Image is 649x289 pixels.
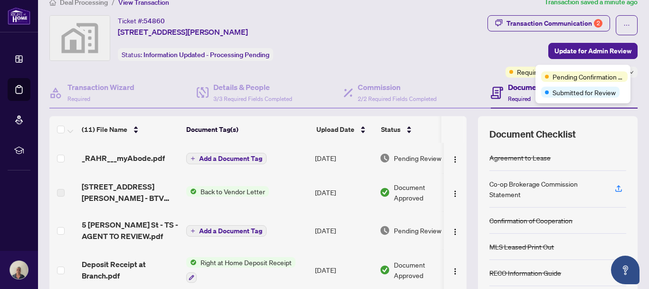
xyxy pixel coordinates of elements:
div: Status: [118,48,273,61]
h4: Details & People [213,81,292,93]
div: Transaction Communication [506,16,602,31]
span: Pending Review [394,225,441,236]
span: [STREET_ADDRESS][PERSON_NAME] [118,26,248,38]
img: Status Icon [186,257,197,268]
span: down [629,70,634,75]
span: Status [381,124,401,135]
button: Logo [448,150,463,166]
div: RECO Information Guide [489,268,561,278]
span: 2/2 Required Fields Completed [358,95,437,102]
button: Update for Admin Review [548,43,638,59]
td: [DATE] [311,211,376,249]
span: Required [508,95,531,102]
button: Open asap [611,256,639,284]
button: Add a Document Tag [186,225,267,237]
button: Logo [448,223,463,238]
img: logo [8,7,30,25]
button: Status IconRight at Home Deposit Receipt [186,257,296,283]
span: Upload Date [316,124,354,135]
th: Upload Date [313,116,377,143]
span: 5 [PERSON_NAME] St - TS - AGENT TO REVIEW.pdf [82,219,179,242]
button: Status IconBack to Vendor Letter [186,186,269,197]
td: [DATE] [311,173,376,211]
img: Profile Icon [10,261,28,279]
span: Submitted for Review [553,87,616,98]
h4: Commission [358,81,437,93]
span: plus [191,229,195,233]
span: _RAHR___myAbode.pdf [82,152,165,164]
th: (11) File Name [78,116,182,143]
span: Information Updated - Processing Pending [143,50,269,59]
img: Logo [451,190,459,198]
button: Logo [448,185,463,200]
div: MLS Leased Print Out [489,241,554,252]
img: svg%3e [50,16,110,60]
th: Document Tag(s) [182,116,313,143]
h4: Transaction Wizard [67,81,134,93]
span: Required [67,95,90,102]
img: Document Status [380,153,390,163]
span: Pending Review [394,153,441,163]
span: Deposit Receipt at Branch.pdf [82,259,179,281]
span: Document Approved [394,259,453,280]
img: Document Status [380,225,390,236]
button: Logo [448,262,463,278]
button: Transaction Communication2 [487,15,610,31]
img: Logo [451,268,459,275]
span: Add a Document Tag [199,228,262,234]
img: Logo [451,228,459,236]
span: 54860 [143,17,165,25]
img: Document Status [380,187,390,198]
img: Document Status [380,265,390,275]
span: plus [191,156,195,161]
span: Document Approved [394,182,453,203]
span: ellipsis [623,22,630,29]
div: Agreement to Lease [489,152,551,163]
span: Back to Vendor Letter [197,186,269,197]
div: Co-op Brokerage Commission Statement [489,179,603,199]
button: Add a Document Tag [186,152,267,165]
span: Pending Confirmation of Closing [553,71,624,82]
span: Add a Document Tag [199,155,262,162]
span: Update for Admin Review [554,43,631,59]
img: Status Icon [186,186,197,197]
th: Status [377,116,458,143]
span: Document Checklist [489,128,576,141]
div: Ticket #: [118,15,165,26]
div: 2 [594,19,602,28]
div: Confirmation of Cooperation [489,215,573,226]
button: Add a Document Tag [186,225,267,237]
td: [DATE] [311,143,376,173]
h4: Documents [508,81,547,93]
span: 3/3 Required Fields Completed [213,95,292,102]
span: [STREET_ADDRESS][PERSON_NAME] - BTV Letter.pdf [82,181,179,204]
button: Add a Document Tag [186,153,267,164]
span: Requires Additional Docs [517,67,592,77]
span: Right at Home Deposit Receipt [197,257,296,268]
span: (11) File Name [82,124,127,135]
img: Logo [451,156,459,163]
